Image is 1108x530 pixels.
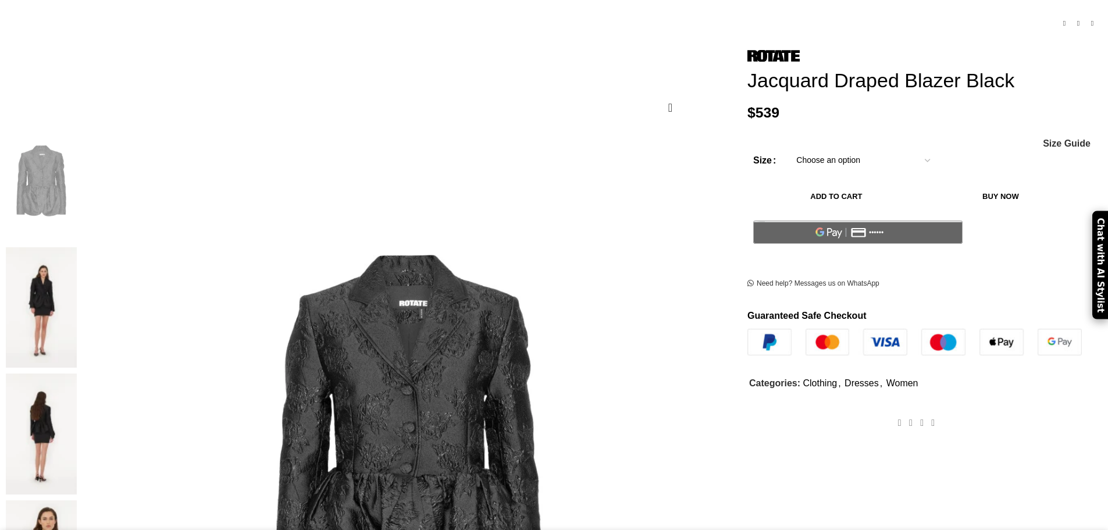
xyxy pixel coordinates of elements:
span: Categories: [749,378,800,388]
button: Buy now [925,184,1076,209]
a: Size Guide [1042,139,1091,148]
span: , [838,376,840,391]
a: Need help? Messages us on WhatsApp [747,279,879,289]
button: Pay with GPay [753,220,963,244]
a: Previous product [1057,16,1071,30]
img: Rotate Birger Christensen dress [6,247,77,368]
span: , [880,376,882,391]
a: Pinterest social link [916,414,927,431]
a: Dresses [845,378,879,388]
img: Jacquard Draped Blazer Black [6,120,77,241]
span: $ [747,105,756,120]
span: Size Guide [1043,139,1091,148]
bdi: 539 [747,105,779,120]
img: Rotate Birger Christensen dresses [6,374,77,495]
a: X social link [905,414,916,431]
img: Rotate Birger Christensen [747,50,800,62]
a: Women [886,378,918,388]
button: Add to cart [753,184,920,209]
label: Size [753,153,776,168]
strong: Guaranteed Safe Checkout [747,311,867,321]
a: Next product [1085,16,1099,30]
a: WhatsApp social link [928,414,939,431]
img: guaranteed-safe-checkout-bordered.j [747,329,1082,355]
text: •••••• [870,229,885,237]
a: Clothing [803,378,837,388]
h1: Jacquard Draped Blazer Black [747,69,1099,93]
a: Facebook social link [894,414,905,431]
